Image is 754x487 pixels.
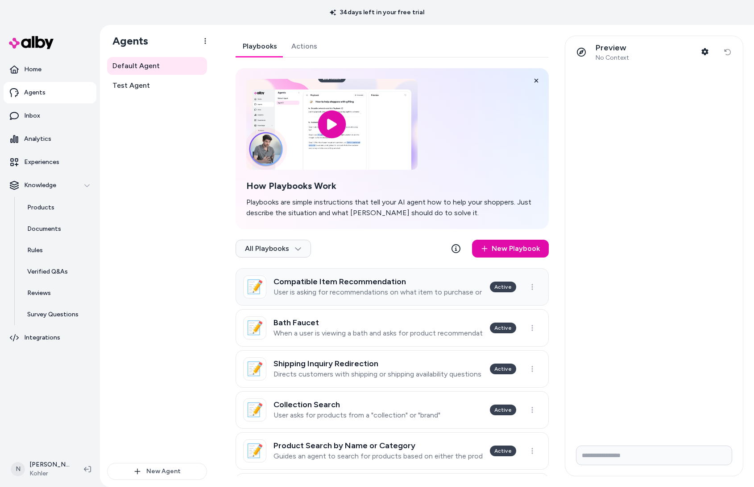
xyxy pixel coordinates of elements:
p: Directs customers with shipping or shipping availability questions to the Kohler Assist Page. [273,370,483,379]
div: Active [490,364,516,374]
div: Active [490,446,516,456]
div: 📝 [243,275,266,299]
span: All Playbooks [245,244,302,253]
div: Active [490,405,516,415]
a: 📝Bath FaucetWhen a user is viewing a bath and asks for product recommendations.Active [236,309,549,347]
p: Inbox [24,111,40,120]
a: Survey Questions [18,304,96,325]
a: 📝Shipping Inquiry RedirectionDirects customers with shipping or shipping availability questions t... [236,350,549,388]
span: N [11,462,25,476]
p: Reviews [27,289,51,298]
div: 📝 [243,398,266,422]
p: Preview [596,43,629,53]
a: Verified Q&As [18,261,96,282]
p: Agents [24,88,46,97]
p: Guides an agent to search for products based on either the product name or category, and assists ... [273,452,483,461]
p: Knowledge [24,181,56,190]
p: 34 days left in your free trial [324,8,430,17]
input: Write your prompt here [576,446,732,465]
a: Experiences [4,151,96,173]
h3: Collection Search [273,400,440,409]
a: Home [4,59,96,80]
img: alby Logo [9,36,54,49]
h1: Agents [105,34,148,48]
p: Survey Questions [27,310,79,319]
h2: How Playbooks Work [246,180,538,192]
h3: Compatible Item Recommendation [273,277,483,286]
a: Playbooks [236,36,284,57]
button: N[PERSON_NAME]Kohler [5,455,77,483]
button: All Playbooks [236,240,311,258]
a: Test Agent [107,77,207,94]
a: Products [18,197,96,218]
p: User is asking for recommendations on what item to purchase or is specifically asking about compa... [273,288,483,297]
p: [PERSON_NAME] [29,460,70,469]
p: Integrations [24,333,60,342]
p: Analytics [24,135,51,143]
a: Default Agent [107,57,207,75]
button: Knowledge [4,175,96,196]
h3: Shipping Inquiry Redirection [273,359,483,368]
h3: Product Search by Name or Category [273,441,483,450]
a: 📝Collection SearchUser asks for products from a "collection" or "brand"Active [236,391,549,429]
p: Playbooks are simple instructions that tell your AI agent how to help your shoppers. Just describ... [246,197,538,218]
p: Products [27,203,54,212]
a: New Playbook [472,240,549,258]
h3: Bath Faucet [273,318,483,327]
span: No Context [596,54,629,62]
p: User asks for products from a "collection" or "brand" [273,411,440,420]
a: Rules [18,240,96,261]
p: Verified Q&As [27,267,68,276]
a: 📝Product Search by Name or CategoryGuides an agent to search for products based on either the pro... [236,432,549,470]
span: Kohler [29,469,70,478]
a: Inbox [4,105,96,127]
span: Default Agent [112,61,160,71]
a: Reviews [18,282,96,304]
a: Analytics [4,128,96,150]
a: Agents [4,82,96,103]
p: When a user is viewing a bath and asks for product recommendations. [273,329,483,338]
div: 📝 [243,439,266,462]
div: 📝 [243,357,266,381]
p: Experiences [24,158,59,167]
p: Documents [27,225,61,233]
p: Home [24,65,41,74]
div: Active [490,323,516,333]
button: New Agent [107,463,207,480]
span: Test Agent [112,80,150,91]
div: Active [490,282,516,292]
a: Documents [18,218,96,240]
p: Rules [27,246,43,255]
a: 📝Compatible Item RecommendationUser is asking for recommendations on what item to purchase or is ... [236,268,549,306]
div: 📝 [243,316,266,340]
a: Actions [284,36,324,57]
a: Integrations [4,327,96,348]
